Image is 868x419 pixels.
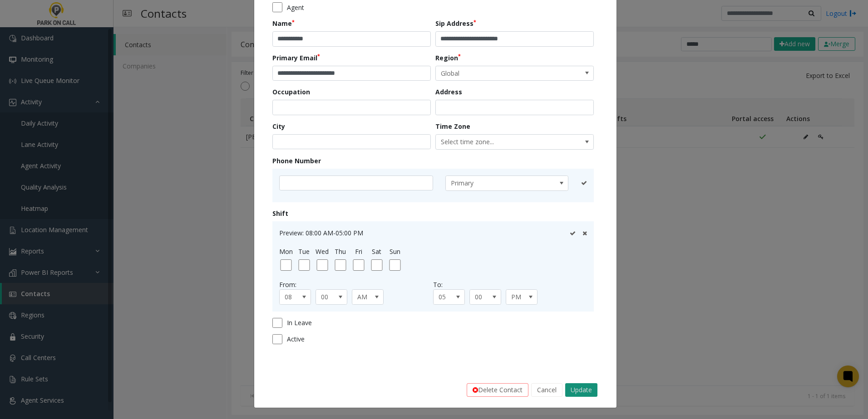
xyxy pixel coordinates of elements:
[280,290,304,304] span: 08
[287,334,305,344] span: Active
[467,383,528,397] button: Delete Contact
[355,247,362,256] label: Fri
[435,87,462,97] label: Address
[531,383,562,397] button: Cancel
[279,280,433,289] div: From:
[446,176,543,190] span: Primary
[279,229,363,237] span: Preview: 08:00 AM-05:00 PM
[390,247,400,256] label: Sun
[436,66,562,81] span: Global
[272,87,310,97] label: Occupation
[436,135,562,149] span: Select time zone...
[316,247,329,256] label: Wed
[506,290,531,304] span: PM
[565,383,597,397] button: Update
[272,209,288,218] label: Shift
[435,19,476,28] label: Sip Address
[272,122,285,131] label: City
[298,247,310,256] label: Tue
[433,280,587,289] div: To:
[272,53,320,63] label: Primary Email
[279,247,293,256] label: Mon
[316,290,340,304] span: 00
[352,290,377,304] span: AM
[272,19,295,28] label: Name
[287,318,312,327] span: In Leave
[272,156,321,166] label: Phone Number
[435,122,470,131] label: Time Zone
[435,53,461,63] label: Region
[470,290,494,304] span: 00
[335,247,346,256] label: Thu
[372,247,381,256] label: Sat
[434,290,458,304] span: 05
